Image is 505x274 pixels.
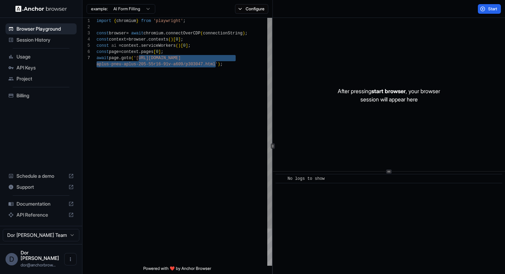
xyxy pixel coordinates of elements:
div: 1 [82,18,90,24]
span: ​ [279,175,282,182]
span: page [109,50,119,54]
div: 6 [82,49,90,55]
span: ] [178,37,181,42]
span: context [121,50,138,54]
span: contexts [148,37,168,42]
span: serviceWorkers [141,43,176,48]
button: Open menu [64,253,77,265]
span: aplus-pneu-aplus-205-55r16-91v-a609/p303047.html' [97,62,218,67]
p: After pressing , your browser session will appear here [338,87,440,103]
span: ; [183,19,186,23]
span: 0 [183,43,186,48]
span: = [126,31,128,36]
span: ; [188,43,191,48]
div: Documentation [5,198,77,209]
span: context [109,37,126,42]
span: Support [16,184,66,190]
span: Session History [16,36,74,43]
span: } [136,19,138,23]
span: = [126,37,128,42]
span: 0 [176,37,178,42]
div: Browser Playground [5,23,77,34]
div: Support [5,182,77,193]
span: [ [181,43,183,48]
div: Usage [5,51,77,62]
span: '[URL][DOMAIN_NAME] [134,56,181,61]
span: Schedule a demo [16,173,66,179]
div: API Keys [5,62,77,73]
span: ) [218,62,220,67]
span: const [97,50,109,54]
span: 0 [156,50,158,54]
div: 2 [82,24,90,30]
button: Start [478,4,501,14]
span: 'playwright' [154,19,183,23]
span: browser [109,31,126,36]
span: chromium [144,31,164,36]
span: Dor Dankner [21,250,59,261]
span: ) [178,43,181,48]
span: page [109,56,119,61]
span: context [121,43,138,48]
span: ai [111,43,116,48]
span: browser [129,37,146,42]
span: No logs to show [288,176,325,181]
span: example: [91,6,108,12]
img: Anchor Logo [15,6,67,12]
span: . [163,31,166,36]
span: ( [201,31,203,36]
div: Billing [5,90,77,101]
span: Start [488,6,498,12]
span: chromium [116,19,136,23]
span: pages [141,50,154,54]
span: ; [245,31,247,36]
div: API Reference [5,209,77,220]
span: dor@anchorbrowser.io [21,262,56,267]
span: ; [181,37,183,42]
span: . [119,56,121,61]
span: connectionString [203,31,243,36]
span: import [97,19,111,23]
div: 3 [82,30,90,36]
span: Documentation [16,200,66,207]
span: = [119,43,121,48]
span: ] [158,50,161,54]
div: Project [5,73,77,84]
span: connectOverCDP [166,31,201,36]
span: ) [243,31,245,36]
span: Powered with ❤️ by Anchor Browser [143,266,211,274]
span: from [141,19,151,23]
span: [ [154,50,156,54]
div: Schedule a demo [5,171,77,182]
span: . [138,50,141,54]
span: Usage [16,53,74,60]
span: ( [131,56,134,61]
span: ; [220,62,223,67]
span: API Reference [16,211,66,218]
button: Configure [235,4,268,14]
span: start browser [371,88,406,95]
div: 4 [82,36,90,43]
span: ) [171,37,173,42]
span: Billing [16,92,74,99]
span: = [119,50,121,54]
span: [ [173,37,176,42]
span: ; [161,50,163,54]
div: 7 [82,55,90,61]
span: await [97,56,109,61]
span: Project [16,75,74,82]
span: ] [186,43,188,48]
span: Browser Playground [16,25,74,32]
div: D [5,253,18,265]
span: await [131,31,144,36]
div: Session History [5,34,77,45]
span: ( [168,37,171,42]
span: API Keys [16,64,74,71]
span: goto [121,56,131,61]
span: { [114,19,116,23]
span: . [138,43,141,48]
div: 5 [82,43,90,49]
span: . [146,37,148,42]
span: ( [176,43,178,48]
span: const [97,43,109,48]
